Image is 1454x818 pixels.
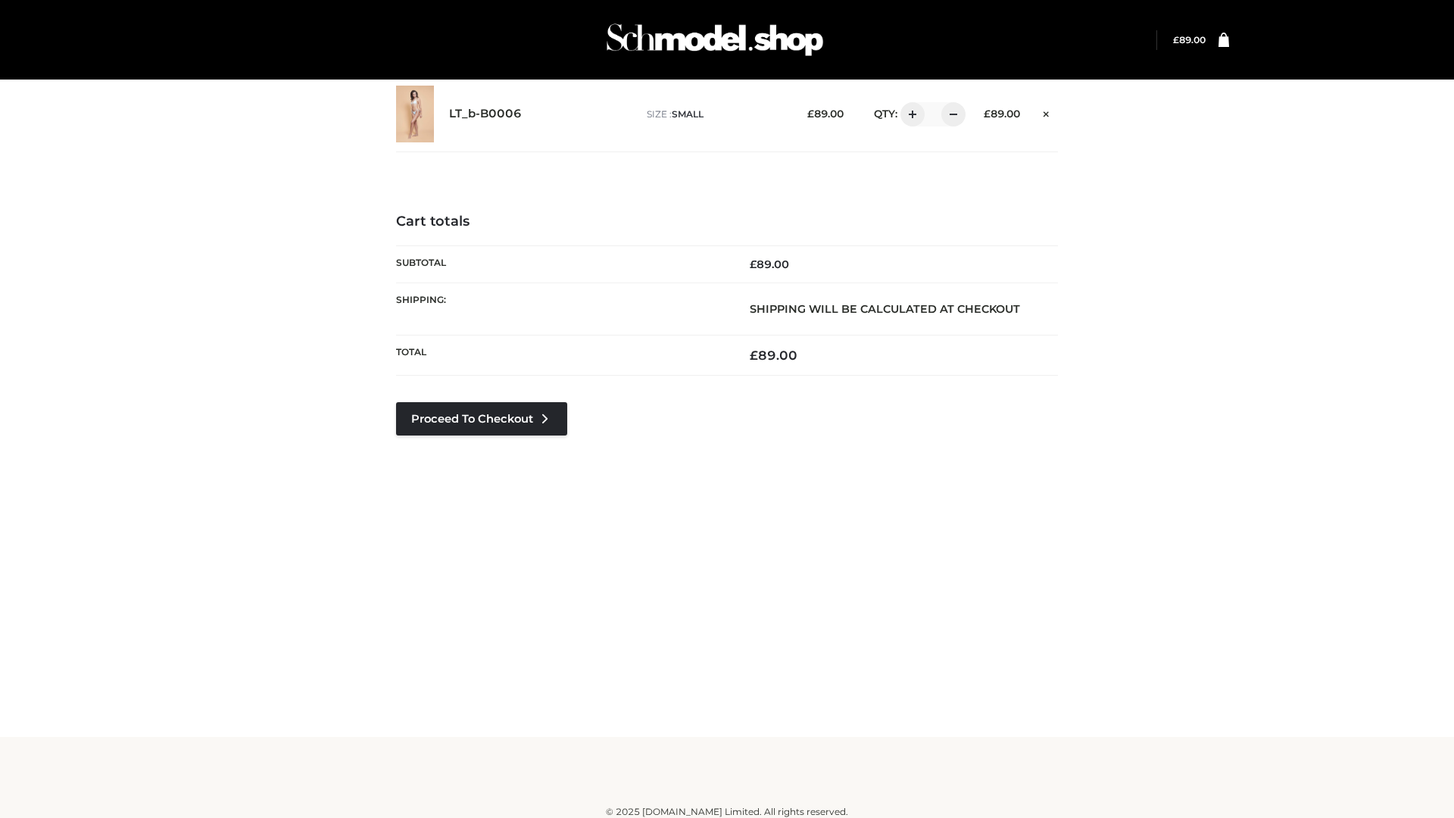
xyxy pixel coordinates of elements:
[672,108,704,120] span: SMALL
[859,102,960,126] div: QTY:
[1035,102,1058,122] a: Remove this item
[984,108,1020,120] bdi: 89.00
[984,108,991,120] span: £
[750,302,1020,316] strong: Shipping will be calculated at checkout
[750,348,797,363] bdi: 89.00
[396,86,434,142] img: LT_b-B0006 - SMALL
[807,108,814,120] span: £
[1173,34,1179,45] span: £
[647,108,784,121] p: size :
[601,10,828,70] img: Schmodel Admin 964
[1173,34,1206,45] bdi: 89.00
[396,283,727,335] th: Shipping:
[750,258,757,271] span: £
[750,258,789,271] bdi: 89.00
[449,107,522,121] a: LT_b-B0006
[396,245,727,283] th: Subtotal
[396,214,1058,230] h4: Cart totals
[807,108,844,120] bdi: 89.00
[1173,34,1206,45] a: £89.00
[750,348,758,363] span: £
[396,402,567,436] a: Proceed to Checkout
[396,336,727,376] th: Total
